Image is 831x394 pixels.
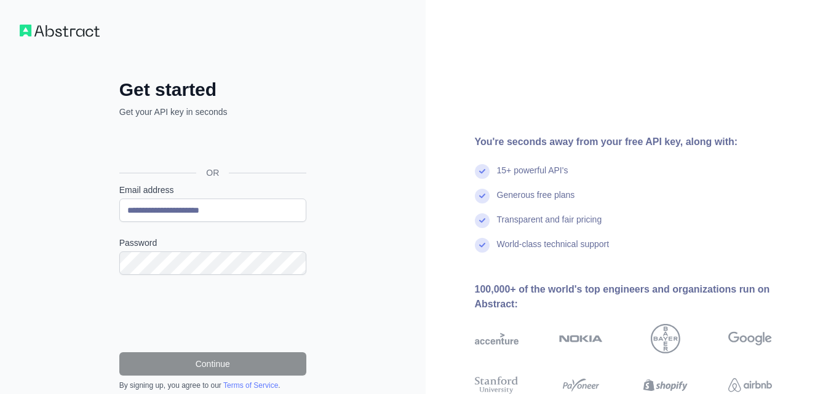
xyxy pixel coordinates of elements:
[475,238,490,253] img: check mark
[119,352,306,376] button: Continue
[475,282,812,312] div: 100,000+ of the world's top engineers and organizations run on Abstract:
[728,324,772,353] img: google
[475,135,812,149] div: You're seconds away from your free API key, along with:
[475,324,519,353] img: accenture
[497,164,568,189] div: 15+ powerful API's
[475,189,490,203] img: check mark
[113,132,310,159] iframe: Sign in with Google Button
[196,167,229,179] span: OR
[475,213,490,228] img: check mark
[119,380,306,390] div: By signing up, you agree to our .
[119,184,306,196] label: Email address
[119,106,306,118] p: Get your API key in seconds
[119,290,306,337] iframe: reCAPTCHA
[20,25,100,37] img: Workflow
[559,324,603,353] img: nokia
[119,79,306,101] h2: Get started
[223,381,278,390] a: Terms of Service
[497,189,575,213] div: Generous free plans
[497,238,610,262] div: World-class technical support
[651,324,680,353] img: bayer
[497,213,602,238] div: Transparent and fair pricing
[475,164,490,179] img: check mark
[119,237,306,249] label: Password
